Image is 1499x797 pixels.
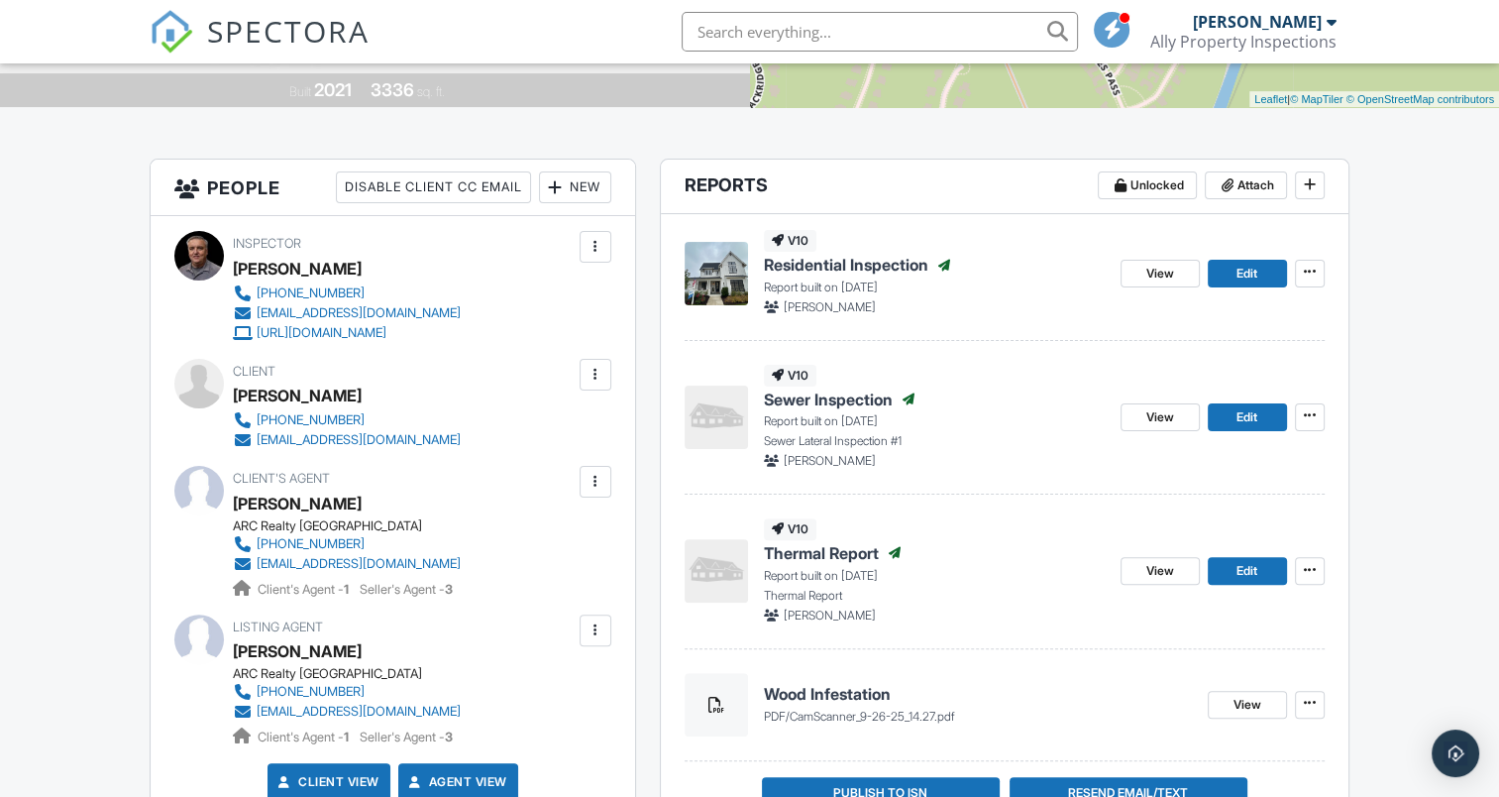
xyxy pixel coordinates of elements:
[207,10,370,52] span: SPECTORA
[336,171,531,203] div: Disable Client CC Email
[445,582,453,597] strong: 3
[682,12,1078,52] input: Search everything...
[233,636,362,666] div: [PERSON_NAME]
[233,284,461,303] a: [PHONE_NUMBER]
[233,534,461,554] a: [PHONE_NUMBER]
[289,84,311,99] span: Built
[1254,93,1287,105] a: Leaflet
[360,582,453,597] span: Seller's Agent -
[1249,91,1499,108] div: |
[344,582,349,597] strong: 1
[150,10,193,54] img: The Best Home Inspection Software - Spectora
[257,704,461,720] div: [EMAIL_ADDRESS][DOMAIN_NAME]
[233,554,461,574] a: [EMAIL_ADDRESS][DOMAIN_NAME]
[274,772,379,792] a: Client View
[233,381,362,410] div: [PERSON_NAME]
[257,536,365,552] div: [PHONE_NUMBER]
[539,171,611,203] div: New
[1290,93,1343,105] a: © MapTiler
[1150,32,1337,52] div: Ally Property Inspections
[233,682,461,702] a: [PHONE_NUMBER]
[1346,93,1494,105] a: © OpenStreetMap contributors
[233,702,461,722] a: [EMAIL_ADDRESS][DOMAIN_NAME]
[257,432,461,448] div: [EMAIL_ADDRESS][DOMAIN_NAME]
[233,471,330,486] span: Client's Agent
[233,410,461,430] a: [PHONE_NUMBER]
[233,518,477,534] div: ARC Realty [GEOGRAPHIC_DATA]
[258,730,352,744] span: Client's Agent -
[258,582,352,597] span: Client's Agent -
[360,730,453,744] span: Seller's Agent -
[257,305,461,321] div: [EMAIL_ADDRESS][DOMAIN_NAME]
[257,684,365,700] div: [PHONE_NUMBER]
[233,430,461,450] a: [EMAIL_ADDRESS][DOMAIN_NAME]
[257,285,365,301] div: [PHONE_NUMBER]
[314,79,352,100] div: 2021
[233,236,301,251] span: Inspector
[257,325,386,341] div: [URL][DOMAIN_NAME]
[1193,12,1322,32] div: [PERSON_NAME]
[233,666,477,682] div: ARC Realty [GEOGRAPHIC_DATA]
[233,620,323,634] span: Listing Agent
[150,27,370,68] a: SPECTORA
[233,303,461,323] a: [EMAIL_ADDRESS][DOMAIN_NAME]
[151,160,634,216] h3: People
[233,489,362,518] div: [PERSON_NAME]
[445,730,453,744] strong: 3
[371,79,414,100] div: 3336
[233,323,461,343] a: [URL][DOMAIN_NAME]
[257,556,461,572] div: [EMAIL_ADDRESS][DOMAIN_NAME]
[405,772,507,792] a: Agent View
[417,84,445,99] span: sq. ft.
[257,412,365,428] div: [PHONE_NUMBER]
[1432,730,1479,777] div: Open Intercom Messenger
[233,364,275,379] span: Client
[344,730,349,744] strong: 1
[233,254,362,284] div: [PERSON_NAME]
